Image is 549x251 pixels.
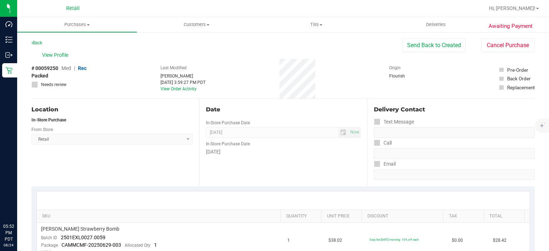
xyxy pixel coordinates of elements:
[507,75,531,82] div: Back Order
[287,237,290,244] span: 1
[416,21,455,28] span: Deliveries
[66,5,80,11] span: Retail
[125,243,150,248] span: Allocated Qty
[376,17,496,32] a: Deliveries
[160,86,197,91] a: View Order Activity
[389,65,401,71] label: Origin
[154,242,157,248] span: 1
[17,17,137,32] a: Purchases
[17,21,137,28] span: Purchases
[31,105,193,114] div: Location
[374,138,392,148] label: Call
[5,67,13,74] inline-svg: Retail
[374,117,414,127] label: Text Message
[493,237,506,244] span: $28.42
[374,148,535,159] input: Format: (999) 999-9999
[42,51,71,59] span: View Profile
[367,214,440,219] a: Discount
[41,235,57,240] span: Batch ID
[481,39,535,52] button: Cancel Purchase
[42,214,278,219] a: SKU
[41,243,58,248] span: Package
[449,214,481,219] a: Tax
[5,21,13,28] inline-svg: Dashboard
[31,126,53,133] label: From Store
[137,17,257,32] a: Customers
[374,105,535,114] div: Delivery Contact
[328,237,342,244] span: $38.02
[160,65,187,71] label: Last Modified
[489,214,521,219] a: Total
[374,127,535,138] input: Format: (999) 999-9999
[160,73,206,79] div: [PERSON_NAME]
[31,72,48,80] span: Packed
[41,226,119,232] span: [PERSON_NAME] Strawberry Bomb
[137,21,256,28] span: Customers
[41,81,66,88] span: Needs review
[78,65,86,71] span: Rec
[327,214,359,219] a: Unit Price
[489,22,533,30] span: Awaiting Payment
[31,40,42,45] a: Back
[61,242,121,248] span: CAMMCMF-20250629-003
[206,105,360,114] div: Date
[286,214,318,219] a: Quantity
[206,148,360,156] div: [DATE]
[74,65,75,71] span: |
[257,17,376,32] a: Tills
[489,5,535,11] span: Hi, [PERSON_NAME]!
[370,238,419,241] span: Easy lke [DATE] morning: 10% off each
[452,237,463,244] span: $0.00
[31,117,66,122] strong: In-Store Purchase
[206,141,250,147] label: In-Store Purchase Date
[3,242,14,248] p: 08/24
[402,39,466,52] button: Send Back to Created
[5,51,13,59] inline-svg: Outbound
[374,159,396,169] label: Email
[206,120,250,126] label: In-Store Purchase Date
[3,223,14,242] p: 05:52 PM PDT
[160,79,206,86] div: [DATE] 3:59:27 PM PDT
[507,66,528,74] div: Pre-Order
[389,73,425,79] div: Flourish
[61,235,105,240] span: 2501EXL0027.0059
[7,194,29,215] iframe: Resource center
[507,84,535,91] div: Replacement
[61,65,71,71] span: Med
[5,36,13,43] inline-svg: Inventory
[257,21,376,28] span: Tills
[31,65,58,72] span: # 00059250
